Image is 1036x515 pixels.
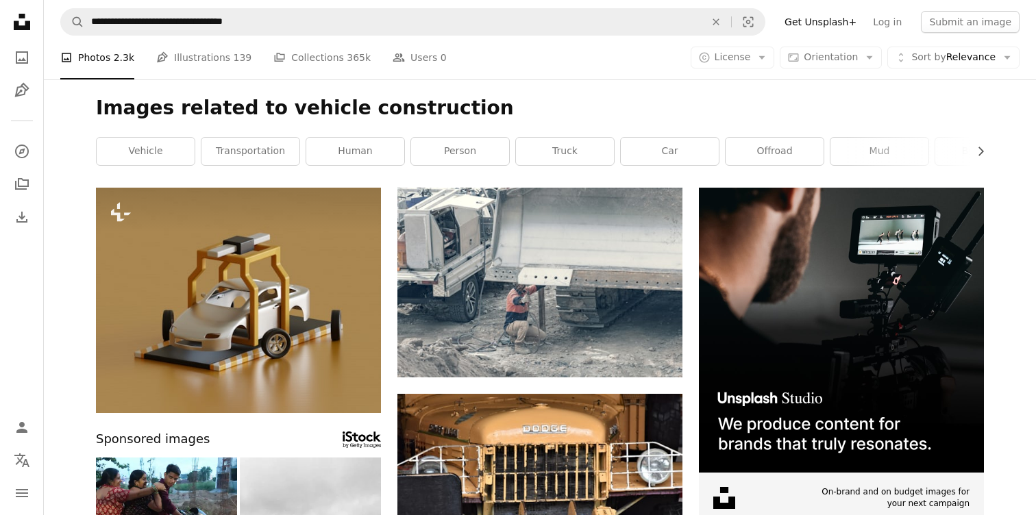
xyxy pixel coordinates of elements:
[621,138,719,165] a: car
[8,203,36,231] a: Download History
[156,36,251,79] a: Illustrations 139
[911,51,996,64] span: Relevance
[96,429,210,449] span: Sponsored images
[8,447,36,474] button: Language
[699,188,984,473] img: file-1715652217532-464736461acbimage
[8,138,36,165] a: Explore
[726,138,824,165] a: offroad
[935,138,1033,165] a: bulldozer
[804,51,858,62] span: Orientation
[397,276,682,288] a: woman in blue denim shorts standing beside white truck
[411,138,509,165] a: person
[96,96,984,121] h1: Images related to vehicle construction
[887,47,1020,68] button: Sort byRelevance
[732,9,765,35] button: Visual search
[691,47,775,68] button: License
[441,50,447,65] span: 0
[776,11,865,33] a: Get Unsplash+
[812,486,970,510] span: On-brand and on budget images for your next campaign
[8,479,36,507] button: Menu
[234,50,252,65] span: 139
[715,51,751,62] span: License
[8,414,36,441] a: Log in / Sign up
[8,77,36,104] a: Illustrations
[516,138,614,165] a: truck
[8,171,36,198] a: Collections
[96,188,381,413] img: A toy car on a track with a car carrier attached to it
[701,9,731,35] button: Clear
[201,138,299,165] a: transportation
[921,11,1020,33] button: Submit an image
[306,138,404,165] a: human
[911,51,946,62] span: Sort by
[865,11,910,33] a: Log in
[96,294,381,306] a: A toy car on a track with a car carrier attached to it
[968,138,984,165] button: scroll list to the right
[60,8,765,36] form: Find visuals sitewide
[393,36,447,79] a: Users 0
[61,9,84,35] button: Search Unsplash
[273,36,371,79] a: Collections 365k
[830,138,928,165] a: mud
[397,188,682,377] img: woman in blue denim shorts standing beside white truck
[8,44,36,71] a: Photos
[713,487,735,509] img: file-1631678316303-ed18b8b5cb9cimage
[397,468,682,481] a: yellow Dodge truck
[780,47,882,68] button: Orientation
[347,50,371,65] span: 365k
[97,138,195,165] a: vehicle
